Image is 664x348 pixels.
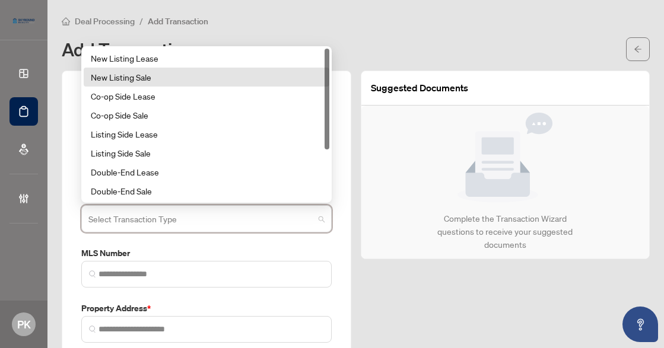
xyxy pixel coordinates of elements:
label: Property Address [81,302,332,315]
img: Null State Icon [458,113,552,203]
div: New Listing Sale [84,68,329,87]
div: New Listing Sale [91,71,322,84]
div: Listing Side Lease [91,127,322,141]
div: Listing Side Sale [84,143,329,162]
span: arrow-left [634,45,642,53]
div: Double-End Lease [84,162,329,181]
img: search_icon [89,325,96,333]
div: Double-End Lease [91,165,322,178]
div: Co-op Side Lease [91,90,322,103]
div: Co-op Side Sale [91,108,322,122]
div: Listing Side Lease [84,124,329,143]
div: Double-End Sale [84,181,329,200]
button: Open asap [622,307,658,342]
span: Deal Processing [75,16,135,27]
div: Listing Side Sale [91,146,322,159]
li: / [139,14,143,28]
article: Suggested Documents [371,81,468,95]
span: PK [17,316,31,333]
div: Co-op Side Lease [84,87,329,106]
h1: Add Transaction [62,40,192,59]
div: Co-op Side Sale [84,106,329,124]
div: New Listing Lease [91,52,322,65]
div: Complete the Transaction Wizard questions to receive your suggested documents [425,212,586,251]
span: home [62,17,70,25]
div: Double-End Sale [91,184,322,197]
label: MLS Number [81,247,332,260]
img: logo [9,15,38,27]
span: Add Transaction [148,16,208,27]
div: New Listing Lease [84,49,329,68]
img: search_icon [89,270,96,277]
